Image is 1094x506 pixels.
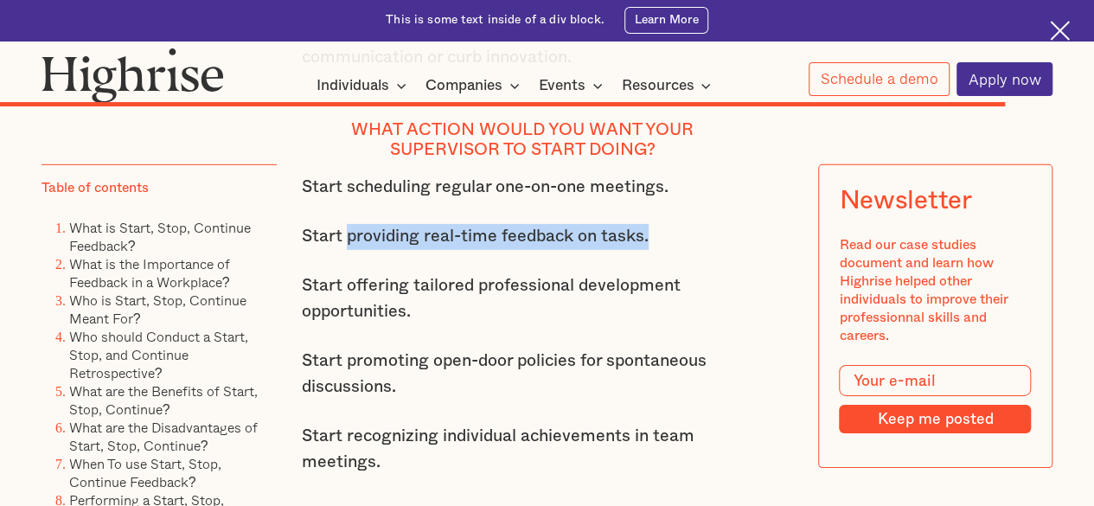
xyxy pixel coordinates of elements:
[302,120,744,161] h4: What action would you want your supervisor to start doing?
[42,178,149,196] div: Table of contents
[956,62,1052,96] a: Apply now
[69,417,258,456] a: What are the Disadvantages of Start, Stop, Continue?
[621,75,716,96] div: Resources
[69,381,258,420] a: What are the Benefits of Start, Stop, Continue?
[839,365,1031,433] form: Modal Form
[839,365,1031,396] input: Your e-mail
[302,224,744,250] p: Start providing real-time feedback on tasks.
[42,48,224,103] img: Highrise logo
[302,175,744,201] p: Start scheduling regular one-on-one meetings.
[302,349,744,400] p: Start promoting open-door policies for spontaneous discussions.
[317,75,389,96] div: Individuals
[302,273,744,324] p: Start offering tailored professional development opportunities.
[317,75,412,96] div: Individuals
[621,75,694,96] div: Resources
[839,404,1031,432] input: Keep me posted
[809,62,950,96] a: Schedule a demo
[539,75,608,96] div: Events
[69,217,251,256] a: What is Start, Stop, Continue Feedback?
[1050,21,1070,41] img: Cross icon
[425,75,525,96] div: Companies
[302,424,744,475] p: Start recognizing individual achievements in team meetings.
[624,7,708,34] a: Learn More
[69,290,246,329] a: Who is Start, Stop, Continue Meant For?
[839,235,1031,344] div: Read our case studies document and learn how Highrise helped other individuals to improve their p...
[539,75,585,96] div: Events
[69,326,248,383] a: Who should Conduct a Start, Stop, and Continue Retrospective?
[425,75,502,96] div: Companies
[69,453,221,492] a: When To use Start, Stop, Continue Feedback?
[839,185,971,215] div: Newsletter
[69,253,230,292] a: What is the Importance of Feedback in a Workplace?
[386,12,605,29] div: This is some text inside of a div block.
